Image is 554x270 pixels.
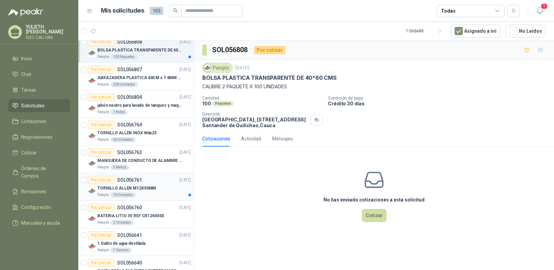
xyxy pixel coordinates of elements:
[88,93,114,101] div: Por cotizar
[212,45,249,55] h3: SOL056808
[97,247,109,253] p: Patojito
[78,118,194,146] a: Por cotizarSOL056764[DATE] Company LogoTORNILLO ALLEN INOX M6x25Patojito40 Unidades
[21,219,60,227] span: Manuales y ayuda
[117,260,142,265] p: SOL056640
[179,94,191,101] p: [DATE]
[26,25,70,34] p: YULIETH [PERSON_NAME]
[110,220,134,225] div: 2 Unidades
[202,74,337,81] p: BOLSA PLASTICA TRANSPARENTE DE 40*60 CMS
[150,7,163,15] span: 155
[179,66,191,73] p: [DATE]
[8,201,70,214] a: Configuración
[97,130,157,136] p: TORNILLO ALLEN INOX M6x25
[202,83,546,90] p: CALIBRE 2 PAQUETE X 100 UNIDADES
[179,149,191,156] p: [DATE]
[78,228,194,256] a: Por cotizarSOL056641[DATE] Company Logo1 Galón de agua destilada.Patojito1 Galones
[97,102,182,109] p: jabón neutro para lavado de tanques y maquinas.
[117,122,142,127] p: SOL056764
[8,162,70,182] a: Órdenes de Compra
[110,82,138,87] div: 200 Unidades
[202,96,322,101] p: Cantidad
[78,35,194,63] a: Por cotizarSOL056808[DATE] Company LogoBOLSA PLASTICA TRANSPARENTE DE 40*60 CMSPatojito100 Paquetes
[117,178,142,182] p: SOL056761
[88,38,114,46] div: Por cotizar
[506,25,546,37] button: No Leídos
[117,150,142,155] p: SOL056763
[406,26,445,36] div: 1 - 50 de 88
[202,117,308,128] p: [GEOGRAPHIC_DATA], [STREET_ADDRESS] Santander de Quilichao , Cauca
[328,101,551,106] p: Crédito 30 días
[8,99,70,112] a: Solicitudes
[8,52,70,65] a: Inicio
[26,35,70,40] p: IDEC CALI SAS
[78,146,194,173] a: Por cotizarSOL056763[DATE] Company LogoMANGUERA DE CONDUCTO DE ALAMBRE DE ACERO PUPatojito5 Metros
[117,205,142,210] p: SOL056760
[8,216,70,229] a: Manuales y ayuda
[97,185,156,192] p: TORNILLO ALLEN M12X50MM
[117,67,142,72] p: SOL056807
[88,65,114,74] div: Por cotizar
[88,104,96,112] img: Company Logo
[97,54,109,60] p: Patojito
[88,159,96,167] img: Company Logo
[21,149,37,156] span: Cotizar
[8,8,43,16] img: Logo peakr
[21,86,36,94] span: Tareas
[97,109,109,115] p: Patojito
[97,82,109,87] p: Patojito
[21,165,64,180] span: Órdenes de Compra
[78,63,194,90] a: Por cotizarSOL056807[DATE] Company LogoABRAZADERA PLASTICA 60CM x 7.6MM ANCHAPatojito200 Unidades
[88,259,114,267] div: Por cotizar
[21,55,32,62] span: Inicio
[88,76,96,85] img: Company Logo
[97,137,109,142] p: Patojito
[97,157,182,164] p: MANGUERA DE CONDUCTO DE ALAMBRE DE ACERO PU
[88,176,114,184] div: Por cotizar
[88,204,114,212] div: Por cotizar
[179,177,191,183] p: [DATE]
[202,112,308,117] p: Dirección
[78,173,194,201] a: Por cotizarSOL056761[DATE] Company LogoTORNILLO ALLEN M12X50MMPatojito10 Unidades
[110,54,137,60] div: 100 Paquetes
[179,232,191,239] p: [DATE]
[88,132,96,140] img: Company Logo
[179,39,191,45] p: [DATE]
[97,240,147,247] p: 1 Galón de agua destilada.
[88,187,96,195] img: Company Logo
[362,209,386,222] button: Cotizar
[202,101,211,106] p: 100
[97,165,109,170] p: Patojito
[179,205,191,211] p: [DATE]
[88,49,96,57] img: Company Logo
[179,122,191,128] p: [DATE]
[78,90,194,118] a: Por cotizarSOL056804[DATE] Company Logojabón neutro para lavado de tanques y maquinas.Patojito1 B...
[328,96,551,101] p: Condición de pago
[78,201,194,228] a: Por cotizarSOL056760[DATE] Company LogoBATERIA LITIO 3V REF CR12600SEPatojito2 Unidades
[173,8,178,13] span: search
[117,233,142,238] p: SOL056641
[323,196,425,204] h3: No has enviado cotizaciones a esta solicitud
[21,133,52,141] span: Negociaciones
[101,6,144,16] h1: Mis solicitudes
[110,109,128,115] div: 1 Bidón
[21,188,46,195] span: Remisiones
[451,25,500,37] button: Asignado a mi
[21,71,31,78] span: Chat
[540,3,548,10] span: 1
[212,101,234,106] div: Paquetes
[179,260,191,266] p: [DATE]
[110,192,136,198] div: 10 Unidades
[88,242,96,250] img: Company Logo
[88,231,114,239] div: Por cotizar
[241,135,261,142] div: Actividad
[8,68,70,81] a: Chat
[534,5,546,17] button: 1
[110,247,132,253] div: 1 Galones
[97,75,182,81] p: ABRAZADERA PLASTICA 60CM x 7.6MM ANCHA
[117,95,142,100] p: SOL056804
[272,135,293,142] div: Mensajes
[88,121,114,129] div: Por cotizar
[441,7,455,15] div: Todas
[21,204,51,211] span: Configuración
[97,220,109,225] p: Patojito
